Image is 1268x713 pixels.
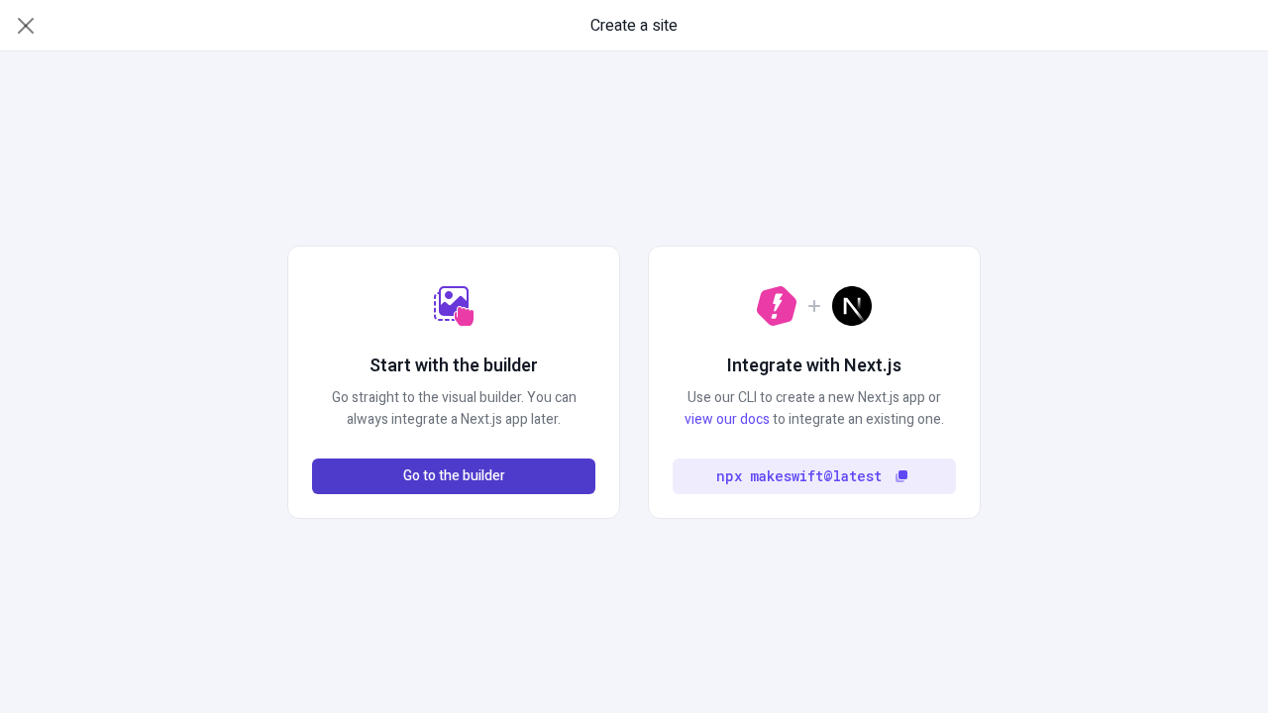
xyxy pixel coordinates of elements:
a: view our docs [685,409,770,430]
p: Use our CLI to create a new Next.js app or to integrate an existing one. [673,387,956,431]
h2: Start with the builder [370,354,538,379]
p: Go straight to the visual builder. You can always integrate a Next.js app later. [312,387,595,431]
button: Go to the builder [312,458,595,494]
span: Go to the builder [403,465,505,487]
h2: Integrate with Next.js [727,354,901,379]
span: Create a site [590,14,678,38]
code: npx makeswift@latest [716,465,882,487]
